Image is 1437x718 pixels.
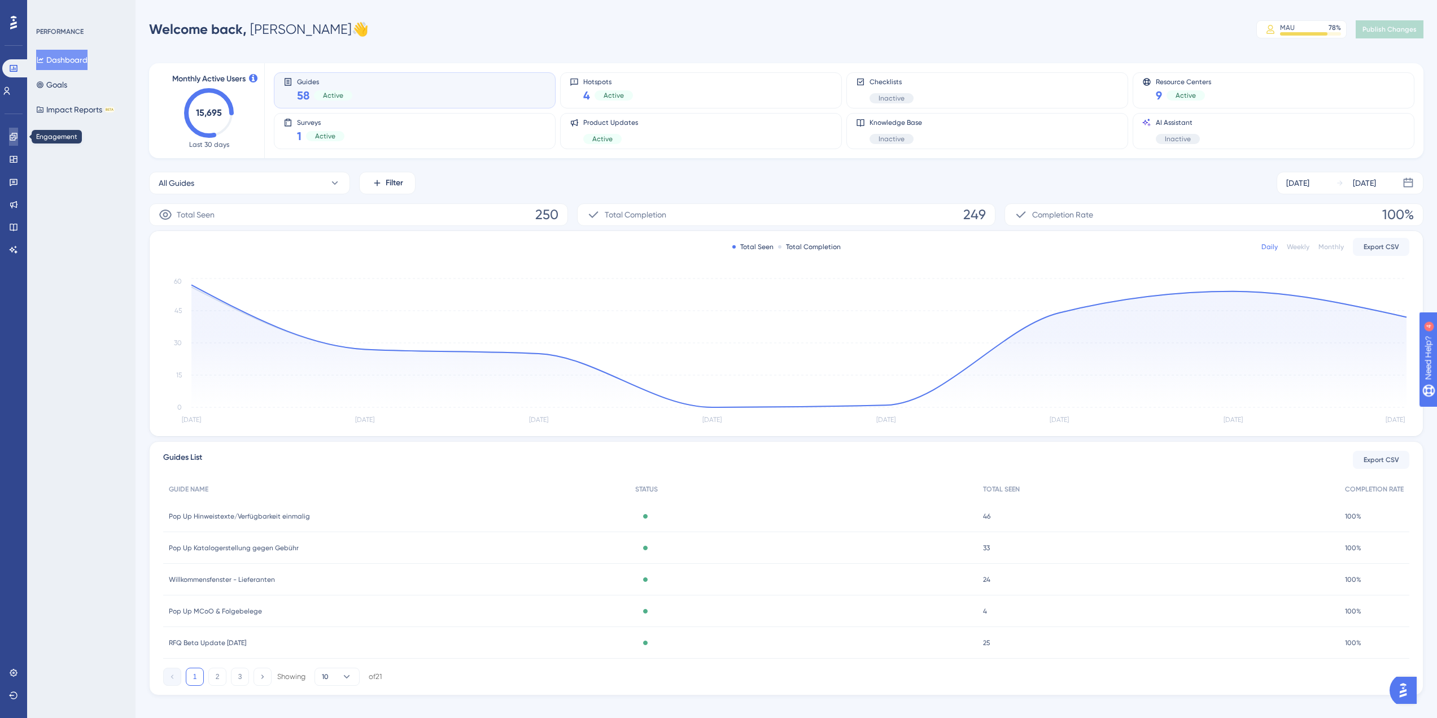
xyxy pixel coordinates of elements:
[879,94,905,103] span: Inactive
[169,512,310,521] span: Pop Up Hinweistexte/Verfügbarkeit einmalig
[174,339,182,347] tspan: 30
[1318,242,1344,251] div: Monthly
[870,77,914,86] span: Checklists
[36,75,67,95] button: Goals
[1050,416,1069,424] tspan: [DATE]
[386,176,403,190] span: Filter
[1032,208,1093,221] span: Completion Rate
[1280,23,1295,32] div: MAU
[1390,673,1423,707] iframe: UserGuiding AI Assistant Launcher
[983,485,1020,494] span: TOTAL SEEN
[983,512,990,521] span: 46
[604,91,624,100] span: Active
[1362,25,1417,34] span: Publish Changes
[149,172,350,194] button: All Guides
[189,140,229,149] span: Last 30 days
[983,607,987,616] span: 4
[355,416,374,424] tspan: [DATE]
[1286,176,1309,190] div: [DATE]
[1353,451,1409,469] button: Export CSV
[297,88,309,103] span: 58
[778,242,841,251] div: Total Completion
[297,118,344,126] span: Surveys
[315,132,335,141] span: Active
[583,88,590,103] span: 4
[169,575,275,584] span: Willkommensfenster - Lieferanten
[315,668,360,686] button: 10
[983,543,990,552] span: 33
[1345,485,1404,494] span: COMPLETION RATE
[605,208,666,221] span: Total Completion
[1165,134,1191,143] span: Inactive
[876,416,896,424] tspan: [DATE]
[1345,638,1361,647] span: 100%
[231,668,249,686] button: 3
[208,668,226,686] button: 2
[1364,242,1399,251] span: Export CSV
[182,416,201,424] tspan: [DATE]
[297,77,352,85] span: Guides
[1261,242,1278,251] div: Daily
[1345,512,1361,521] span: 100%
[583,77,633,85] span: Hotspots
[177,403,182,411] tspan: 0
[1329,23,1341,32] div: 78 %
[870,118,922,127] span: Knowledge Base
[1345,575,1361,584] span: 100%
[149,21,247,37] span: Welcome back,
[535,206,558,224] span: 250
[78,6,82,15] div: 4
[174,307,182,315] tspan: 45
[177,208,215,221] span: Total Seen
[174,277,182,285] tspan: 60
[1382,206,1414,224] span: 100%
[592,134,613,143] span: Active
[149,20,369,38] div: [PERSON_NAME] 👋
[169,543,299,552] span: Pop Up Katalogerstellung gegen Gebühr
[983,638,990,647] span: 25
[36,27,84,36] div: PERFORMANCE
[583,118,638,127] span: Product Updates
[163,451,202,469] span: Guides List
[1156,77,1211,85] span: Resource Centers
[732,242,774,251] div: Total Seen
[1176,91,1196,100] span: Active
[169,607,262,616] span: Pop Up MCoO & Folgebelege
[323,91,343,100] span: Active
[1156,118,1200,127] span: AI Assistant
[172,72,246,86] span: Monthly Active Users
[186,668,204,686] button: 1
[635,485,658,494] span: STATUS
[369,672,382,682] div: of 21
[1345,607,1361,616] span: 100%
[359,172,416,194] button: Filter
[169,485,208,494] span: GUIDE NAME
[1287,242,1309,251] div: Weekly
[1353,238,1409,256] button: Export CSV
[1364,455,1399,464] span: Export CSV
[1345,543,1361,552] span: 100%
[297,128,302,144] span: 1
[1156,88,1162,103] span: 9
[983,575,990,584] span: 24
[159,176,194,190] span: All Guides
[1353,176,1376,190] div: [DATE]
[702,416,722,424] tspan: [DATE]
[1224,416,1243,424] tspan: [DATE]
[36,99,115,120] button: Impact ReportsBETA
[963,206,986,224] span: 249
[1386,416,1405,424] tspan: [DATE]
[104,107,115,112] div: BETA
[169,638,246,647] span: RFQ Beta Update [DATE]
[196,107,222,118] text: 15,695
[277,672,305,682] div: Showing
[27,3,71,16] span: Need Help?
[176,371,182,379] tspan: 15
[879,134,905,143] span: Inactive
[322,672,329,681] span: 10
[529,416,548,424] tspan: [DATE]
[1356,20,1423,38] button: Publish Changes
[36,50,88,70] button: Dashboard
